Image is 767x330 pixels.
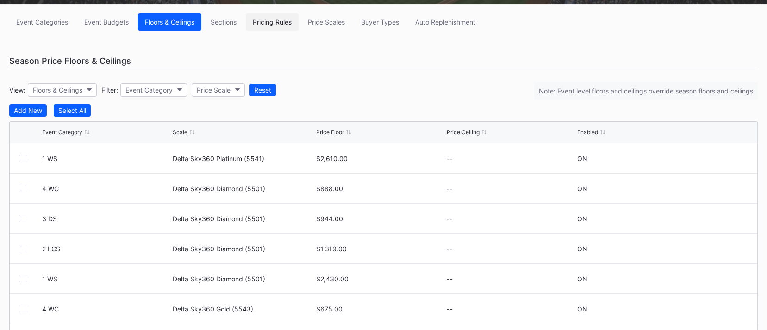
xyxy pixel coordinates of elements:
[125,86,173,94] div: Event Category
[173,129,187,136] div: Scale
[447,129,480,136] div: Price Ceiling
[28,83,97,97] button: Floors & Ceilings
[16,18,68,26] div: Event Categories
[308,18,345,26] div: Price Scales
[316,155,444,162] div: $2,610.00
[58,106,86,114] div: Select All
[42,215,170,223] div: 3 DS
[9,13,75,31] button: Event Categories
[173,185,314,193] div: Delta Sky360 Diamond (5501)
[408,13,482,31] button: Auto Replenishment
[316,275,444,283] div: $2,430.00
[77,13,136,31] button: Event Budgets
[204,13,243,31] button: Sections
[173,245,314,253] div: Delta Sky360 Diamond (5501)
[254,86,271,94] div: Reset
[316,215,444,223] div: $944.00
[173,305,314,313] div: Delta Sky360 Gold (5543)
[173,215,314,223] div: Delta Sky360 Diamond (5501)
[577,129,598,136] div: Enabled
[534,82,758,100] div: Note: Event level floors and ceilings override season floors and ceilings
[42,129,82,136] div: Event Category
[577,155,587,162] div: ON
[316,245,444,253] div: $1,319.00
[138,13,201,31] button: Floors & Ceilings
[14,106,42,114] div: Add New
[42,275,170,283] div: 1 WS
[33,86,82,94] div: Floors & Ceilings
[42,305,170,313] div: 4 WC
[173,275,314,283] div: Delta Sky360 Diamond (5501)
[361,18,399,26] div: Buyer Types
[197,86,231,94] div: Price Scale
[577,185,587,193] div: ON
[192,83,245,97] button: Price Scale
[301,13,352,31] button: Price Scales
[249,84,276,96] button: Reset
[246,13,299,31] button: Pricing Rules
[253,18,292,26] div: Pricing Rules
[9,86,25,94] div: View:
[447,245,575,253] div: --
[316,185,444,193] div: $888.00
[577,245,587,253] div: ON
[447,275,575,283] div: --
[447,185,575,193] div: --
[54,104,91,117] button: Select All
[316,129,344,136] div: Price Floor
[577,305,587,313] div: ON
[84,18,129,26] div: Event Budgets
[447,155,575,162] div: --
[120,83,187,97] button: Event Category
[211,18,237,26] div: Sections
[577,215,587,223] div: ON
[9,54,758,68] div: Season Price Floors & Ceilings
[145,18,194,26] div: Floors & Ceilings
[354,13,406,31] button: Buyer Types
[577,275,587,283] div: ON
[42,185,170,193] div: 4 WC
[42,245,170,253] div: 2 LCS
[101,86,118,94] div: Filter:
[447,215,575,223] div: --
[447,305,575,313] div: --
[316,305,444,313] div: $675.00
[415,18,475,26] div: Auto Replenishment
[42,155,170,162] div: 1 WS
[173,155,314,162] div: Delta Sky360 Platinum (5541)
[9,104,47,117] button: Add New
